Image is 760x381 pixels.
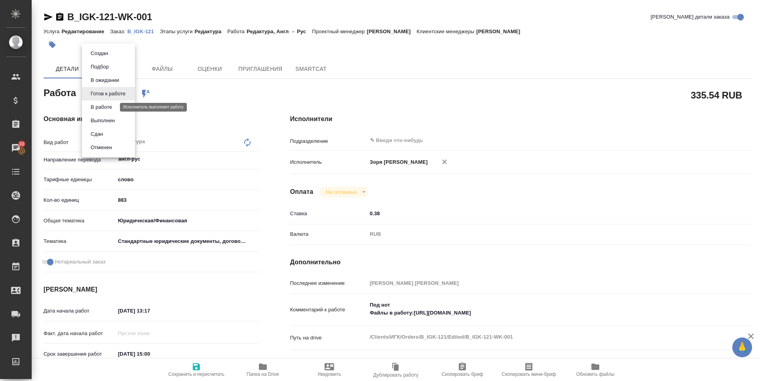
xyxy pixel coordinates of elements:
[88,116,117,125] button: Выполнен
[88,143,114,152] button: Отменен
[88,49,110,58] button: Создан
[88,103,114,112] button: В работе
[88,130,105,138] button: Сдан
[88,76,122,85] button: В ожидании
[88,89,128,98] button: Готов к работе
[88,63,111,71] button: Подбор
